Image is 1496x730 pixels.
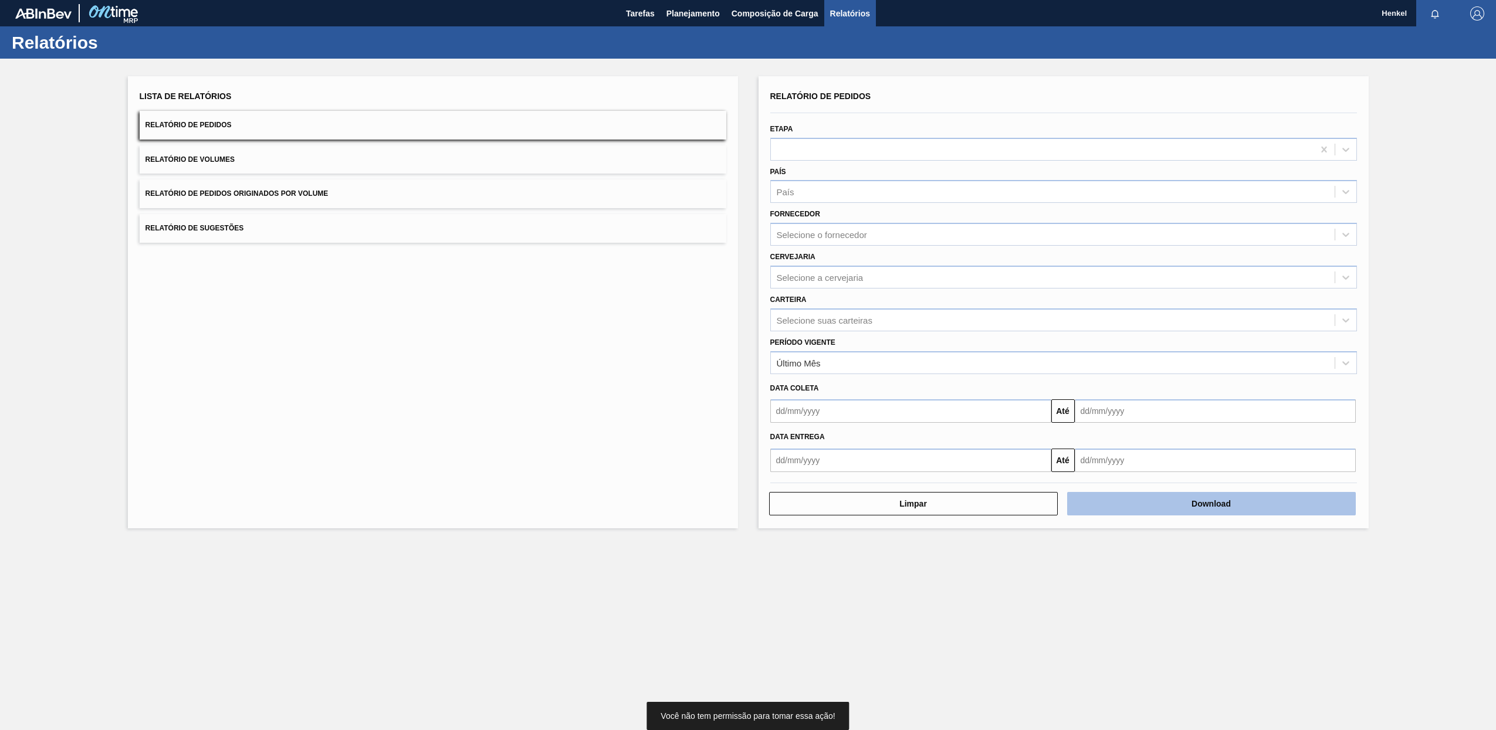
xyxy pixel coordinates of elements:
span: Lista de Relatórios [140,91,232,101]
input: dd/mm/yyyy [770,399,1051,423]
div: Selecione suas carteiras [777,315,872,325]
button: Relatório de Sugestões [140,214,726,243]
span: Relatório de Pedidos [770,91,871,101]
span: Relatório de Pedidos [145,121,232,129]
button: Até [1051,399,1075,423]
label: Período Vigente [770,338,835,347]
button: Relatório de Pedidos Originados por Volume [140,179,726,208]
span: Relatório de Sugestões [145,224,244,232]
button: Relatório de Pedidos [140,111,726,140]
span: Data coleta [770,384,819,392]
label: Fornecedor [770,210,820,218]
span: Relatório de Volumes [145,155,235,164]
span: Relatórios [830,6,870,21]
button: Até [1051,449,1075,472]
span: Relatório de Pedidos Originados por Volume [145,189,329,198]
input: dd/mm/yyyy [1075,449,1356,472]
span: Data entrega [770,433,825,441]
span: Você não tem permissão para tomar essa ação! [661,711,835,721]
div: Selecione o fornecedor [777,230,867,240]
span: Planejamento [666,6,720,21]
img: TNhmsLtSVTkK8tSr43FrP2fwEKptu5GPRR3wAAAABJRU5ErkJggg== [15,8,72,19]
span: Composição de Carga [732,6,818,21]
button: Limpar [769,492,1058,515]
img: Logout [1470,6,1484,21]
label: Etapa [770,125,793,133]
div: Selecione a cervejaria [777,272,864,282]
label: País [770,168,786,176]
button: Relatório de Volumes [140,145,726,174]
h1: Relatórios [12,36,220,49]
button: Download [1067,492,1356,515]
label: Carteira [770,296,807,304]
label: Cervejaria [770,253,815,261]
div: País [777,187,794,197]
div: Último Mês [777,358,821,368]
button: Notificações [1416,5,1454,22]
input: dd/mm/yyyy [1075,399,1356,423]
input: dd/mm/yyyy [770,449,1051,472]
span: Tarefas [626,6,655,21]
